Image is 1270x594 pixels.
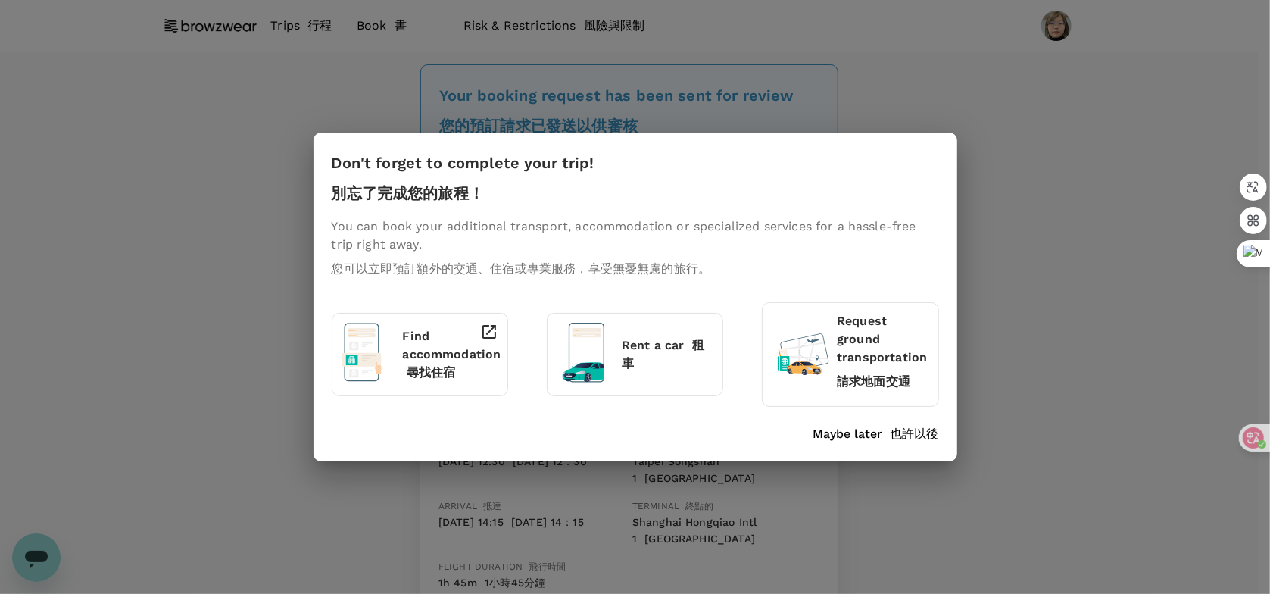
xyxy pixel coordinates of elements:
[402,327,504,382] p: Find accommodation
[622,338,704,370] font: 租車
[891,427,939,441] font: 也許以後
[837,312,928,397] p: Request ground transportation
[407,365,456,380] font: 尋找住宿
[813,425,939,443] button: Maybe later 也許以後
[813,425,939,443] p: Maybe later
[332,261,711,276] font: 您可以立即預訂額外的交通、住宿或專業服務，享受無憂無慮的旅行。
[332,217,939,284] p: You can book your additional transport, accommodation or specialized services for a hassle-free t...
[622,336,713,373] p: Rent a car
[837,374,910,389] font: 請求地面交通
[332,151,594,211] h6: Don't forget to complete your trip!
[332,184,485,202] font: 別忘了完成您的旅程！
